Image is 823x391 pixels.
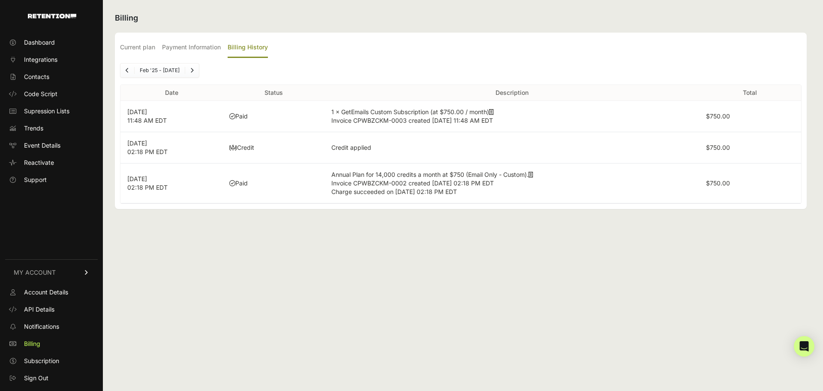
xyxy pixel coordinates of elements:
[24,176,47,184] span: Support
[115,12,807,24] h2: Billing
[222,132,324,164] td: Credit
[5,139,98,152] a: Event Details
[324,101,699,132] td: 1 × GetEmails Custom Subscription (at $750.00 / month)
[14,268,56,277] span: MY ACCOUNT
[120,85,222,101] th: Date
[127,139,216,156] p: [DATE] 02:18 PM EDT
[24,339,40,348] span: Billing
[24,322,59,331] span: Notifications
[24,90,57,98] span: Code Script
[5,87,98,101] a: Code Script
[127,108,216,125] p: [DATE] 11:48 AM EDT
[24,158,54,167] span: Reactivate
[324,85,699,101] th: Description
[5,354,98,368] a: Subscription
[24,374,48,382] span: Sign Out
[5,337,98,351] a: Billing
[794,336,814,357] div: Open Intercom Messenger
[222,164,324,203] td: Paid
[162,38,221,58] label: Payment Information
[5,53,98,67] a: Integrations
[706,112,730,120] label: $750.00
[5,173,98,187] a: Support
[706,179,730,187] label: $750.00
[331,179,494,187] span: Invoice CPWBZCKM-0002 created [DATE] 02:18 PM EDT
[24,288,68,297] span: Account Details
[324,132,699,164] td: Credit applied
[134,67,185,74] li: Feb '25 - [DATE]
[28,14,76,18] img: Retention.com
[324,164,699,203] td: Annual Plan for 14,000 credits a month at $750 (Email Only - Custom).
[222,101,324,132] td: Paid
[24,107,69,115] span: Supression Lists
[24,141,60,150] span: Event Details
[5,371,98,385] a: Sign Out
[5,285,98,299] a: Account Details
[222,85,324,101] th: Status
[5,303,98,316] a: API Details
[5,259,98,285] a: MY ACCOUNT
[331,188,457,195] span: Charge succeeded on [DATE] 02:18 PM EDT
[706,144,730,151] label: $750.00
[24,73,49,81] span: Contacts
[120,38,155,58] label: Current plan
[5,121,98,135] a: Trends
[24,38,55,47] span: Dashboard
[5,156,98,170] a: Reactivate
[5,70,98,84] a: Contacts
[24,124,43,133] span: Trends
[228,38,268,58] label: Billing History
[120,64,134,77] a: Previous
[5,104,98,118] a: Supression Lists
[24,55,57,64] span: Integrations
[331,117,493,124] span: Invoice CPWBZCKM-0003 created [DATE] 11:48 AM EDT
[24,305,54,314] span: API Details
[127,175,216,192] p: [DATE] 02:18 PM EDT
[5,36,98,49] a: Dashboard
[185,64,199,77] a: Next
[24,357,59,365] span: Subscription
[699,85,801,101] th: Total
[5,320,98,333] a: Notifications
